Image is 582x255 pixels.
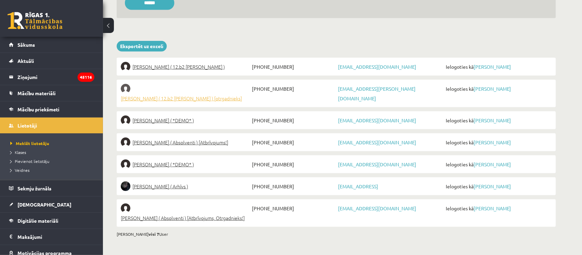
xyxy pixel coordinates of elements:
[121,181,250,191] a: [PERSON_NAME] ( Arhīvs )
[18,229,94,245] legend: Maksājumi
[9,85,94,101] a: Mācību materiāli
[338,139,416,145] a: [EMAIL_ADDRESS][DOMAIN_NAME]
[132,137,228,147] span: [PERSON_NAME] ( Absolventi ) [Atbrīvojums!]
[121,84,130,93] img: Roberts Reinis Liekniņš
[474,64,511,70] a: [PERSON_NAME]
[121,62,250,71] a: [PERSON_NAME] ( 12.b2 [PERSON_NAME] )
[444,159,552,169] span: Ielogoties kā
[121,62,130,71] img: Kerija Daniela Kustova
[9,37,94,53] a: Sākums
[132,62,225,71] span: [PERSON_NAME] ( 12.b2 [PERSON_NAME] )
[78,73,94,82] i: 45116
[9,53,94,69] a: Aktuāli
[474,117,511,123] a: [PERSON_NAME]
[9,213,94,229] a: Digitālie materiāli
[10,141,49,146] span: Meklēt lietotāju
[9,180,94,196] a: Sekmju žurnāls
[10,149,96,155] a: Klases
[121,137,250,147] a: [PERSON_NAME] ( Absolventi ) [Atbrīvojums!]
[18,218,58,224] span: Digitālie materiāli
[474,139,511,145] a: [PERSON_NAME]
[444,62,552,71] span: Ielogoties kā
[338,205,416,211] a: [EMAIL_ADDRESS][DOMAIN_NAME]
[474,86,511,92] a: [PERSON_NAME]
[250,84,336,93] span: [PHONE_NUMBER]
[18,58,34,64] span: Aktuāli
[10,158,96,164] a: Pievienot lietotāju
[9,118,94,133] a: Lietotāji
[444,84,552,93] span: Ielogoties kā
[10,167,96,173] a: Veidnes
[9,229,94,245] a: Maksājumi
[121,203,250,223] a: [PERSON_NAME] ( Absolventi ) [Atbrīvojums, Otrgadnieks!]
[338,117,416,123] a: [EMAIL_ADDRESS][DOMAIN_NAME]
[149,231,159,237] b: visi 7
[121,203,130,213] img: Adriana Luīze Salgus
[18,201,71,208] span: [DEMOGRAPHIC_DATA]
[121,93,242,103] span: [PERSON_NAME] ( 12.b2 [PERSON_NAME] ) [otrgadnieks]
[250,137,336,147] span: [PHONE_NUMBER]
[121,181,130,191] img: Adriana Luīze Salgus
[250,181,336,191] span: [PHONE_NUMBER]
[10,140,96,146] a: Meklēt lietotāju
[338,86,416,101] a: [EMAIL_ADDRESS][PERSON_NAME][DOMAIN_NAME]
[444,203,552,213] span: Ielogoties kā
[117,231,556,237] div: [PERSON_NAME] User
[121,137,130,147] img: Ahri Prikule
[18,122,37,129] span: Lietotāji
[132,181,188,191] span: [PERSON_NAME] ( Arhīvs )
[338,64,416,70] a: [EMAIL_ADDRESS][DOMAIN_NAME]
[250,159,336,169] span: [PHONE_NUMBER]
[10,158,49,164] span: Pievienot lietotāju
[117,41,167,52] a: Eksportēt uz exceli
[18,185,51,191] span: Sekmju žurnāls
[338,183,378,189] a: [EMAIL_ADDRESS]
[250,62,336,71] span: [PHONE_NUMBER]
[121,84,250,103] a: [PERSON_NAME] ( 12.b2 [PERSON_NAME] ) [otrgadnieks]
[444,115,552,125] span: Ielogoties kā
[132,159,194,169] span: [PERSON_NAME] ( *DEMO* )
[444,137,552,147] span: Ielogoties kā
[9,69,94,85] a: Ziņojumi45116
[474,161,511,167] a: [PERSON_NAME]
[10,167,30,173] span: Veidnes
[474,205,511,211] a: [PERSON_NAME]
[338,161,416,167] a: [EMAIL_ADDRESS][DOMAIN_NAME]
[18,42,35,48] span: Sākums
[121,115,130,125] img: Elizabete Pļaviņa
[10,149,26,155] span: Klases
[18,69,94,85] legend: Ziņojumi
[121,159,250,169] a: [PERSON_NAME] ( *DEMO* )
[250,203,336,213] span: [PHONE_NUMBER]
[121,159,130,169] img: Jekaterīna Pruškeviča
[121,213,245,223] span: [PERSON_NAME] ( Absolventi ) [Atbrīvojums, Otrgadnieks!]
[250,115,336,125] span: [PHONE_NUMBER]
[18,90,56,96] span: Mācību materiāli
[9,197,94,212] a: [DEMOGRAPHIC_DATA]
[132,115,194,125] span: [PERSON_NAME] ( *DEMO* )
[8,12,62,29] a: Rīgas 1. Tālmācības vidusskola
[18,106,59,112] span: Mācību priekšmeti
[9,101,94,117] a: Mācību priekšmeti
[474,183,511,189] a: [PERSON_NAME]
[121,115,250,125] a: [PERSON_NAME] ( *DEMO* )
[444,181,552,191] span: Ielogoties kā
